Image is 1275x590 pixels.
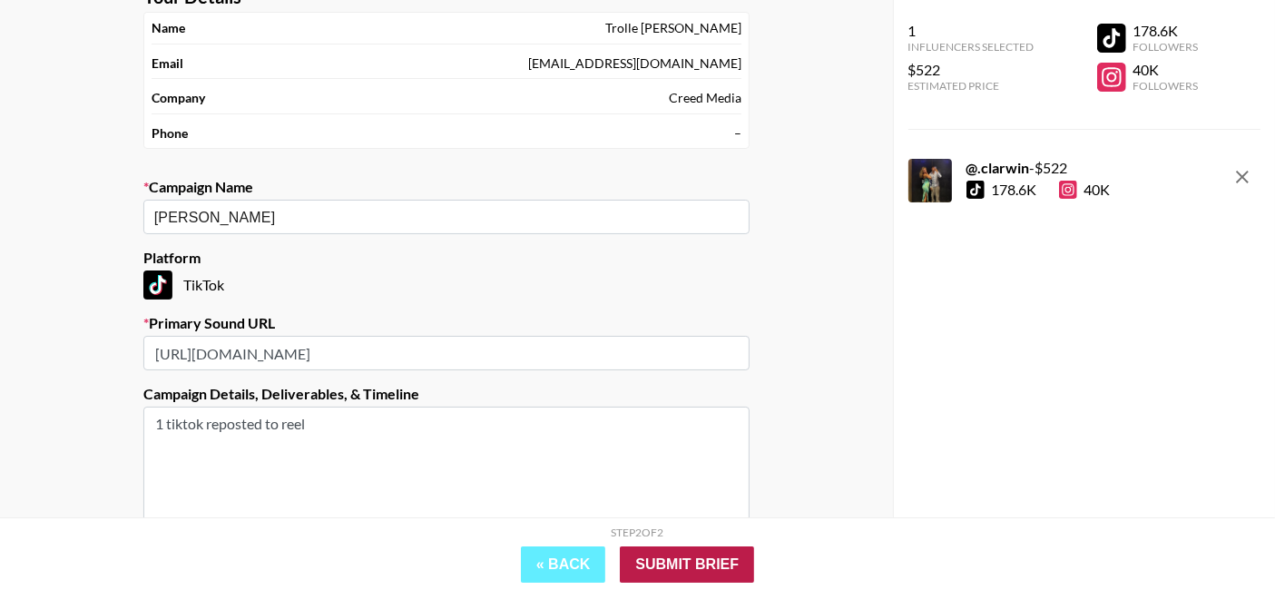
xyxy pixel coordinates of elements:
div: 40K [1059,181,1111,199]
div: 178.6K [1133,22,1199,40]
div: 1 [908,22,1035,40]
strong: @ .clarwin [966,159,1030,176]
button: « Back [521,546,606,583]
div: $522 [908,61,1035,79]
div: – [734,125,741,142]
div: Trolle [PERSON_NAME] [605,20,741,36]
div: Influencers Selected [908,40,1035,54]
label: Platform [143,249,750,267]
strong: Phone [152,125,188,142]
strong: Company [152,90,205,106]
div: Estimated Price [908,79,1035,93]
div: TikTok [143,270,750,300]
div: Creed Media [669,90,741,106]
img: TikTok [143,270,172,300]
div: [EMAIL_ADDRESS][DOMAIN_NAME] [528,55,741,72]
button: remove [1224,159,1260,195]
label: Campaign Details, Deliverables, & Timeline [143,385,750,403]
input: Submit Brief [620,546,754,583]
label: Campaign Name [143,178,750,196]
input: https://www.tiktok.com/music/Old-Town-Road-6683330941219244813 [143,336,750,370]
div: 178.6K [992,181,1037,199]
div: Followers [1133,79,1199,93]
div: - $ 522 [966,159,1111,177]
input: Old Town Road - Lil Nas X + Billy Ray Cyrus [154,207,714,228]
label: Primary Sound URL [143,314,750,332]
strong: Name [152,20,185,36]
div: Step 2 of 2 [612,526,664,539]
div: Followers [1133,40,1199,54]
div: 40K [1133,61,1199,79]
strong: Email [152,55,183,72]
